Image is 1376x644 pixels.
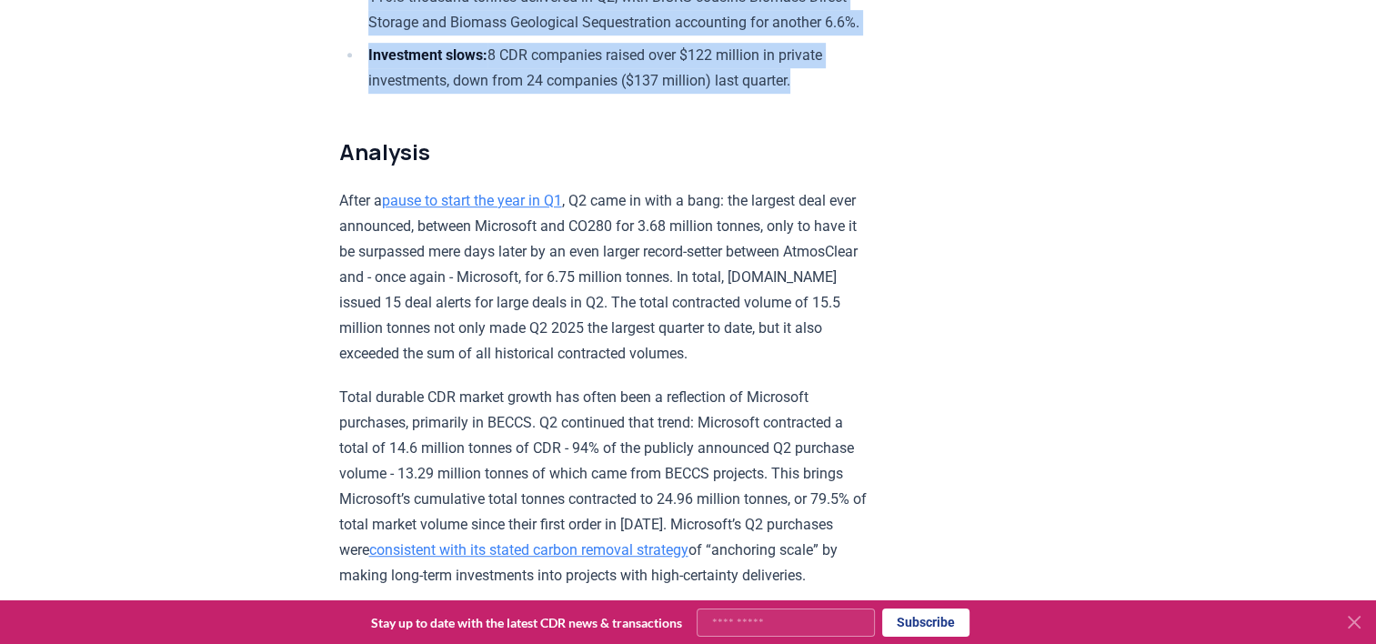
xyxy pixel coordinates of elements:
h2: Analysis [339,137,871,166]
strong: Investment slows: [368,46,487,64]
p: After a , Q2 came in with a bang: the largest deal ever announced, between Microsoft and CO280 fo... [339,188,871,367]
a: pause to start the year in Q1 [382,192,562,209]
p: Total durable CDR market growth has often been a reflection of Microsoft purchases, primarily in ... [339,385,871,589]
a: consistent with its stated carbon removal strategy [369,541,688,558]
li: 8 CDR companies raised over $122 million in private investments, down from 24 companies ($137 mil... [363,43,871,94]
